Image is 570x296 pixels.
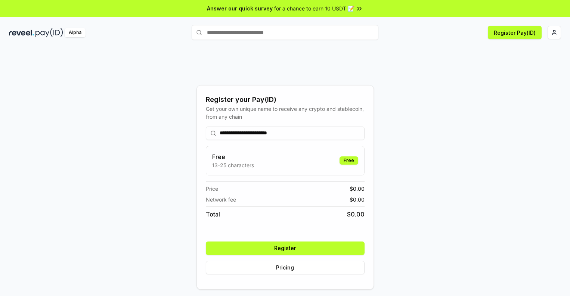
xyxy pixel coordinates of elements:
[212,161,254,169] p: 13-25 characters
[340,156,358,165] div: Free
[206,185,218,193] span: Price
[350,185,365,193] span: $ 0.00
[206,196,236,203] span: Network fee
[35,28,63,37] img: pay_id
[206,105,365,121] div: Get your own unique name to receive any crypto and stablecoin, from any chain
[9,28,34,37] img: reveel_dark
[206,261,365,274] button: Pricing
[350,196,365,203] span: $ 0.00
[206,242,365,255] button: Register
[274,4,354,12] span: for a chance to earn 10 USDT 📝
[212,152,254,161] h3: Free
[206,210,220,219] span: Total
[347,210,365,219] span: $ 0.00
[206,94,365,105] div: Register your Pay(ID)
[65,28,86,37] div: Alpha
[207,4,273,12] span: Answer our quick survey
[488,26,542,39] button: Register Pay(ID)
